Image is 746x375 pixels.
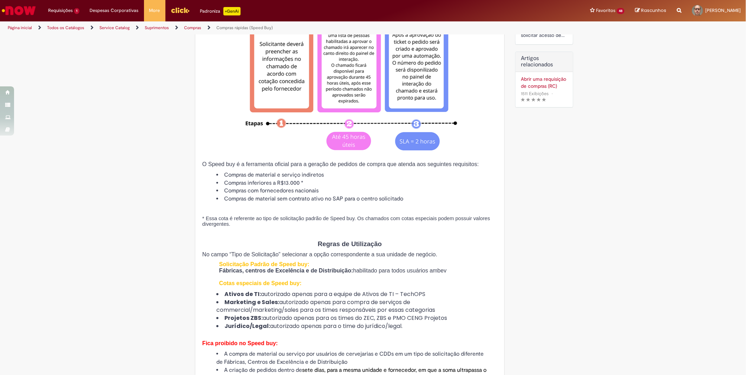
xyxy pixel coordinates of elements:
a: Abrir uma requisição de compras (RC) [521,75,568,90]
a: Compras rápidas (Speed Buy) [216,25,273,31]
h3: Artigos relacionados [521,55,568,68]
li: A compra de material ou serviço por usuários de cervejarias e CDDs em um tipo de solicitação dife... [216,350,497,366]
strong: Marketing e Sales: [224,298,279,306]
span: autorizado apenas para a equipe de Ativos de TI – TechOPS [244,290,425,298]
span: 1511 Exibições [521,91,549,97]
li: Compras de material e serviço indiretos [216,171,497,179]
strong: Ativos [224,290,244,298]
span: * Essa cota é referente ao tipo de solicitação padrão de Speed buy. Os chamados com cotas especia... [202,216,490,227]
span: autorizado apenas para compra de serviços de commercial/marketing/sales para os times responsávei... [216,298,435,314]
li: Compras inferiores a R$13.000 * [216,179,497,187]
span: Cotas especiais de Speed buy: [219,280,302,286]
strong: Jurídico/Legal: [224,322,270,330]
span: 48 [617,8,624,14]
a: Página inicial [8,25,32,31]
span: autorizado apenas para os times do ZEC, ZBS e PMO CENG Projetos [263,314,447,322]
span: Solicitação Padrão de Speed buy: [219,261,309,267]
li: Compras de material sem contrato ativo no SAP para o centro solicitado [216,195,497,203]
span: autorizado apenas para o time do jurídico/legal. [270,322,403,330]
a: Service Catalog [99,25,130,31]
span: [PERSON_NAME] [705,7,741,13]
span: More [149,7,160,14]
span: No campo “Tipo de Solicitação” selecionar a opção correspondente a sua unidade de negócio. [202,251,437,257]
strong: Projetos ZBS: [224,314,263,322]
a: Todos os Catálogos [47,25,84,31]
span: Favoritos [596,7,615,14]
a: Compras [184,25,201,31]
span: Fica proibido no Speed buy: [202,340,278,346]
a: Suprimentos [145,25,169,31]
span: Despesas Corporativas [90,7,139,14]
a: Rascunhos [635,7,666,14]
span: 1 [74,8,79,14]
strong: de TI: [245,290,261,298]
span: Rascunhos [641,7,666,14]
img: click_logo_yellow_360x200.png [171,5,190,15]
img: ServiceNow [1,4,37,18]
div: Padroniza [200,7,241,15]
span: • [550,89,554,98]
span: Fábricas, centros de Excelência e de Distribuição: [219,268,353,274]
p: +GenAi [223,7,241,15]
span: Regras de Utilização [318,240,382,248]
span: Requisições [48,7,73,14]
span: habilitado para todos usuários ambev [353,268,446,274]
ul: Trilhas de página [5,21,492,34]
li: Compras com fornecedores nacionais [216,187,497,195]
span: O Speed buy é a ferramenta oficial para a geração de pedidos de compra que atenda aos seguintes r... [202,161,479,167]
